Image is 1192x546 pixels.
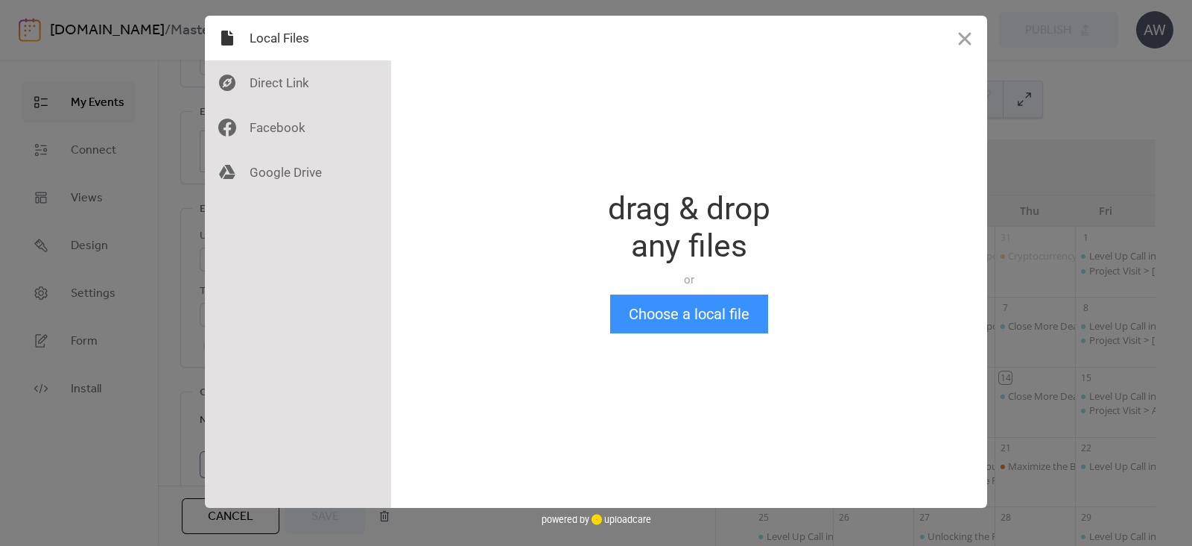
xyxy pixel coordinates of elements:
div: drag & drop any files [608,190,770,265]
div: or [608,272,770,287]
a: uploadcare [589,514,651,525]
div: powered by [542,508,651,530]
button: Choose a local file [610,295,768,333]
div: Direct Link [205,60,391,105]
div: Local Files [205,16,391,60]
div: Google Drive [205,150,391,195]
div: Facebook [205,105,391,150]
button: Close [942,16,987,60]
